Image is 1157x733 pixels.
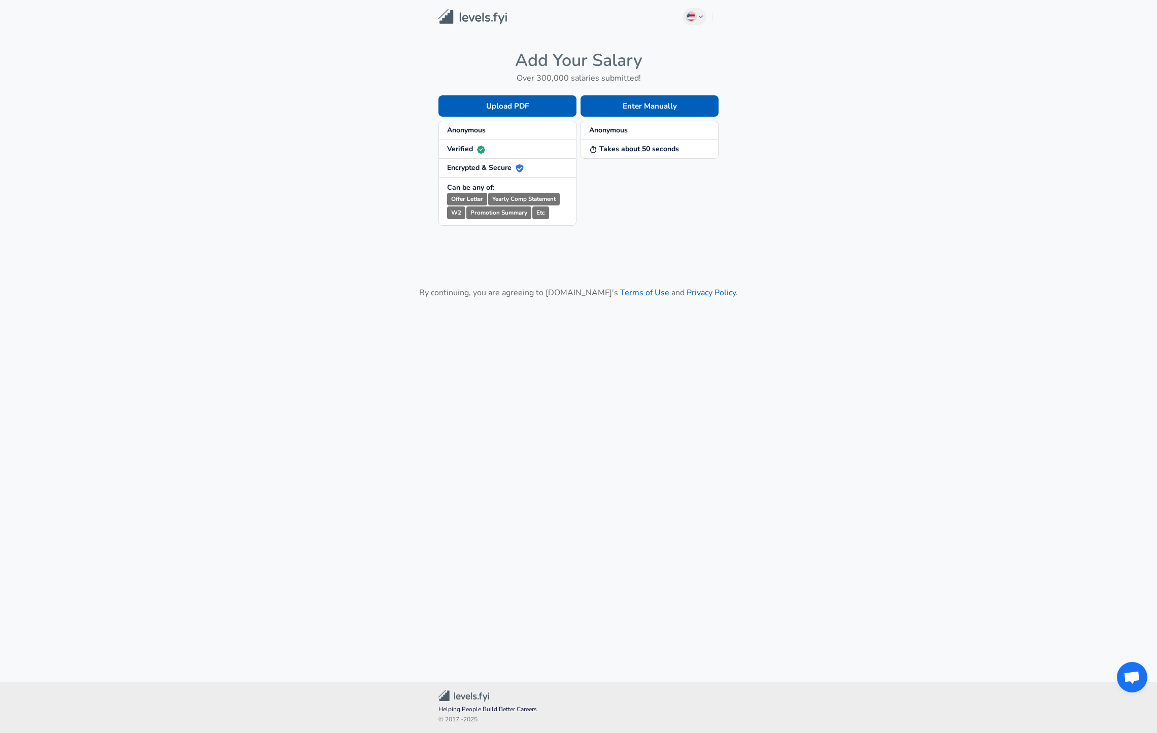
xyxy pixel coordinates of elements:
strong: Anonymous [589,125,628,135]
small: W2 [447,206,465,219]
small: Yearly Comp Statement [488,193,560,205]
span: Helping People Build Better Careers [438,705,719,715]
img: English (US) [687,13,695,21]
img: Levels.fyi [438,9,507,25]
h4: Add Your Salary [438,50,719,71]
small: Promotion Summary [466,206,531,219]
img: Levels.fyi Community [438,690,489,702]
small: Etc [532,206,549,219]
strong: Encrypted & Secure [447,163,524,172]
a: Privacy Policy [687,287,736,298]
strong: Takes about 50 seconds [589,144,679,154]
strong: Verified [447,144,485,154]
button: Enter Manually [581,95,719,117]
button: English (US) [683,8,707,25]
span: © 2017 - 2025 [438,715,719,725]
strong: Anonymous [447,125,486,135]
h6: Over 300,000 salaries submitted! [438,71,719,85]
strong: Can be any of: [447,183,494,192]
button: Upload PDF [438,95,576,117]
small: Offer Letter [447,193,487,205]
a: Terms of Use [620,287,669,298]
div: Open chat [1117,662,1147,692]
